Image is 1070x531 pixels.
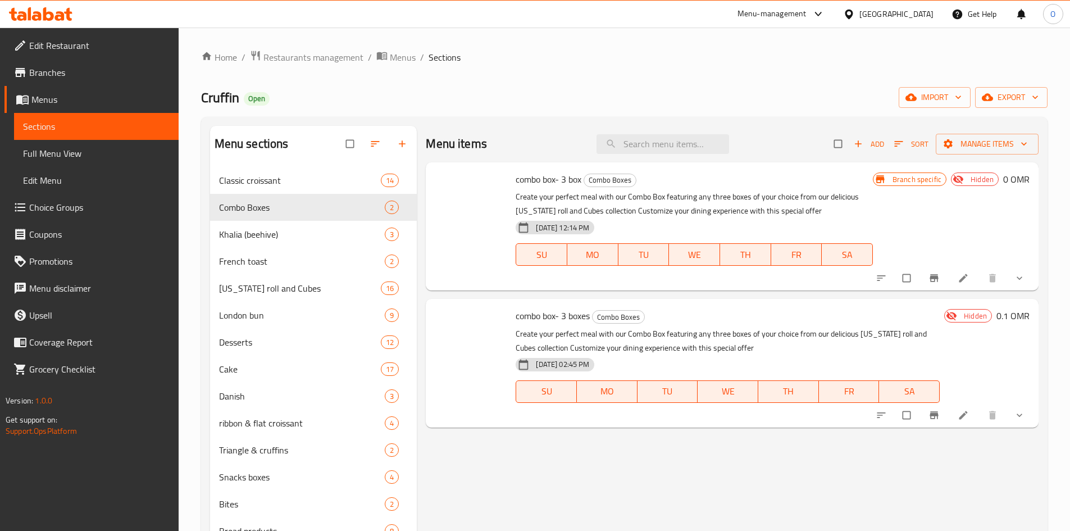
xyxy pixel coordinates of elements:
[618,243,670,266] button: TU
[29,66,170,79] span: Branches
[593,311,644,324] span: Combo Boxes
[891,135,931,153] button: Sort
[210,410,417,437] div: ribbon & flat croissant4
[958,273,971,284] a: Edit menu item
[201,85,239,110] span: Cruffin
[201,50,1048,65] nav: breadcrumb
[385,229,398,240] span: 3
[720,243,771,266] button: TH
[210,464,417,491] div: Snacks boxes4
[210,437,417,464] div: Triangle & cruffins2
[851,135,887,153] span: Add item
[980,266,1007,291] button: delete
[201,51,237,64] a: Home
[869,403,896,428] button: sort-choices
[385,416,399,430] div: items
[29,39,170,52] span: Edit Restaurant
[385,497,399,511] div: items
[219,443,385,457] span: Triangle & cruffins
[531,359,594,370] span: [DATE] 02:45 PM
[869,266,896,291] button: sort-choices
[698,380,758,403] button: WE
[4,329,179,356] a: Coverage Report
[385,443,399,457] div: items
[14,140,179,167] a: Full Menu View
[381,174,399,187] div: items
[219,362,381,376] span: Cake
[23,147,170,160] span: Full Menu View
[959,311,991,321] span: Hidden
[385,255,399,268] div: items
[219,308,385,322] div: London bun
[584,174,636,187] div: Combo Boxes
[390,51,416,64] span: Menus
[1003,171,1030,187] h6: 0 OMR
[763,383,814,400] span: TH
[219,255,385,268] span: French toast
[1007,266,1034,291] button: show more
[894,138,928,151] span: Sort
[35,393,52,408] span: 1.0.0
[623,247,665,263] span: TU
[363,131,390,156] span: Sort sections
[381,335,399,349] div: items
[4,32,179,59] a: Edit Restaurant
[219,389,385,403] span: Danish
[381,282,399,295] div: items
[210,275,417,302] div: [US_STATE] roll and Cubes16
[376,50,416,65] a: Menus
[516,190,872,218] p: Create your perfect meal with our Combo Box featuring any three boxes of your choice from our del...
[339,133,363,155] span: Select all sections
[29,362,170,376] span: Grocery Checklist
[922,266,949,291] button: Branch-specific-item
[210,302,417,329] div: London bun9
[385,472,398,483] span: 4
[385,202,398,213] span: 2
[826,247,868,263] span: SA
[827,133,851,155] span: Select section
[581,383,633,400] span: MO
[4,194,179,221] a: Choice Groups
[29,335,170,349] span: Coverage Report
[737,7,807,21] div: Menu-management
[4,356,179,383] a: Grocery Checklist
[244,92,270,106] div: Open
[219,228,385,241] span: Khalia (beehive)
[516,171,581,188] span: combo box- 3 box
[516,380,577,403] button: SU
[14,167,179,194] a: Edit Menu
[819,380,880,403] button: FR
[899,87,971,108] button: import
[966,174,998,185] span: Hidden
[1050,8,1055,20] span: O
[854,138,884,151] span: Add
[521,383,572,400] span: SU
[936,134,1039,155] button: Manage items
[210,356,417,383] div: Cake17
[385,389,399,403] div: items
[420,51,424,64] li: /
[922,403,949,428] button: Branch-specific-item
[758,380,819,403] button: TH
[219,416,385,430] span: ribbon & flat croissant
[219,335,381,349] span: Desserts
[851,135,887,153] button: Add
[219,470,385,484] span: Snacks boxes
[822,243,873,266] button: SA
[215,135,289,152] h2: Menu sections
[908,90,962,105] span: import
[29,228,170,241] span: Coupons
[385,418,398,429] span: 4
[381,283,398,294] span: 16
[4,248,179,275] a: Promotions
[219,201,385,214] span: Combo Boxes
[250,50,363,65] a: Restaurants management
[210,383,417,410] div: Danish3
[4,302,179,329] a: Upsell
[896,267,919,289] span: Select to update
